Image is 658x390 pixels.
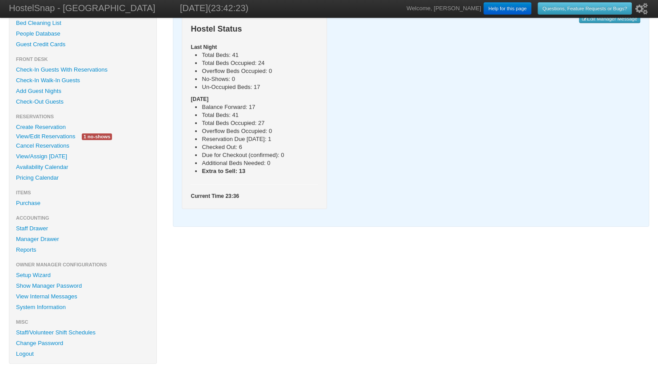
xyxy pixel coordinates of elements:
h3: Hostel Status [191,23,318,35]
a: Help for this page [483,2,531,15]
a: View Internal Messages [9,291,156,302]
li: Reservations [9,111,156,122]
a: Reports [9,245,156,255]
li: Checked Out: 6 [202,143,318,151]
li: Misc [9,317,156,327]
li: Reservation Due [DATE]: 1 [202,135,318,143]
a: Change Password [9,338,156,349]
a: Check-In Guests With Reservations [9,64,156,75]
a: People Database [9,28,156,39]
a: Add Guest Nights [9,86,156,96]
li: Accounting [9,213,156,223]
a: Staff Drawer [9,223,156,234]
a: View/Edit Reservations [9,132,82,141]
li: Owner Manager Configurations [9,259,156,270]
a: System Information [9,302,156,313]
a: Create Reservation [9,122,156,133]
h5: Last Night [191,43,318,51]
span: 1 no-shows [82,133,112,140]
li: Overflow Beds Occupied: 0 [202,67,318,75]
li: Front Desk [9,54,156,64]
li: Items [9,187,156,198]
a: Cancel Reservations [9,141,156,151]
a: Check-Out Guests [9,96,156,107]
li: Total Beds Occupied: 27 [202,119,318,127]
a: View/Assign [DATE] [9,151,156,162]
li: Balance Forward: 17 [202,103,318,111]
li: Total Beds: 41 [202,111,318,119]
a: Manager Drawer [9,234,156,245]
b: Extra to Sell: 13 [202,168,245,174]
a: Guest Credit Cards [9,39,156,50]
a: Setup Wizard [9,270,156,281]
li: Due for Checkout (confirmed): 0 [202,151,318,159]
a: Availability Calendar [9,162,156,173]
a: Pricing Calendar [9,173,156,183]
a: Questions, Feature Requests or Bugs? [538,2,632,15]
li: Total Beds Occupied: 24 [202,59,318,67]
a: Logout [9,349,156,359]
a: 1 no-shows [75,132,119,141]
li: Additional Beds Needed: 0 [202,159,318,167]
a: Check-In Walk-In Guests [9,75,156,86]
li: Total Beds: 41 [202,51,318,59]
li: Un-Occupied Beds: 17 [202,83,318,91]
a: Bed Cleaning List [9,18,156,28]
li: Overflow Beds Occupied: 0 [202,127,318,135]
h5: [DATE] [191,95,318,103]
h5: Current Time 23:36 [191,192,318,200]
span: (23:42:23) [208,3,248,13]
a: Purchase [9,198,156,209]
a: Show Manager Password [9,281,156,291]
a: Staff/Volunteer Shift Schedules [9,327,156,338]
i: Setup Wizard [635,3,648,15]
li: No-Shows: 0 [202,75,318,83]
a: Edit Manager Message [579,14,640,23]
